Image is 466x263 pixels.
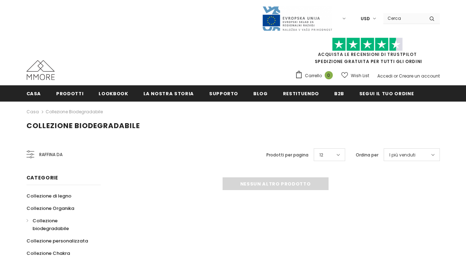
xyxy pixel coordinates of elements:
a: Wish List [341,69,369,82]
a: Collezione biodegradabile [46,109,103,115]
span: Collezione Chakra [26,250,70,257]
span: B2B [334,90,344,97]
a: Collezione personalizzata [26,235,88,247]
a: B2B [334,85,344,101]
span: Categorie [26,174,58,181]
span: I più venduti [389,151,415,159]
span: Restituendo [283,90,319,97]
span: 0 [325,71,333,79]
span: Casa [26,90,41,97]
span: supporto [209,90,238,97]
a: Casa [26,85,41,101]
img: Casi MMORE [26,60,55,80]
a: Accedi [377,73,393,79]
a: Collezione biodegradabile [26,215,93,235]
span: Lookbook [99,90,128,97]
span: Collezione biodegradabile [26,121,140,131]
span: USD [361,15,370,22]
a: Collezione Organika [26,202,74,215]
input: Search Site [383,13,424,23]
a: Restituendo [283,85,319,101]
a: Collezione Chakra [26,247,70,259]
a: Carrello 0 [295,70,336,81]
span: SPEDIZIONE GRATUITA PER TUTTI GLI ORDINI [295,41,440,64]
a: Acquista le recensioni di TrustPilot [318,51,417,57]
img: Javni Razpis [262,6,332,32]
a: La nostra storia [143,85,194,101]
span: Carrello [305,72,322,79]
a: Segui il tuo ordine [359,85,414,101]
a: supporto [209,85,238,101]
span: Collezione di legno [26,193,71,199]
span: Collezione Organika [26,205,74,212]
a: Casa [26,108,39,116]
a: Javni Razpis [262,15,332,21]
a: Creare un account [399,73,440,79]
span: Prodotti [56,90,83,97]
span: La nostra storia [143,90,194,97]
a: Lookbook [99,85,128,101]
span: Raffina da [39,151,63,159]
span: Collezione biodegradabile [33,217,69,232]
span: or [394,73,398,79]
a: Blog [253,85,268,101]
img: Fidati di Pilot Stars [332,38,403,51]
a: Prodotti [56,85,83,101]
span: 12 [319,151,323,159]
span: Blog [253,90,268,97]
label: Ordina per [356,151,378,159]
label: Prodotti per pagina [266,151,308,159]
a: Collezione di legno [26,190,71,202]
span: Collezione personalizzata [26,238,88,244]
span: Segui il tuo ordine [359,90,414,97]
span: Wish List [351,72,369,79]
